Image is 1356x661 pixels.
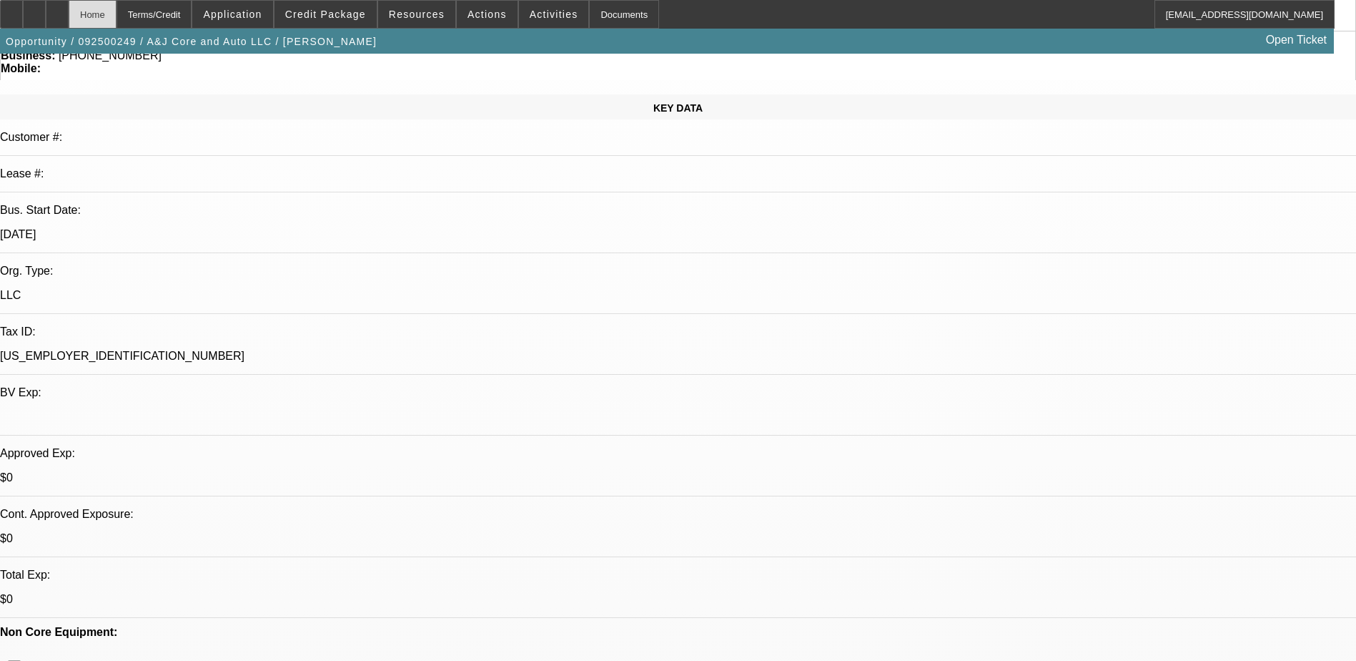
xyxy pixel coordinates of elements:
[530,9,578,20] span: Activities
[203,9,262,20] span: Application
[6,36,377,47] span: Opportunity / 092500249 / A&J Core and Auto LLC / [PERSON_NAME]
[467,9,507,20] span: Actions
[389,9,445,20] span: Resources
[378,1,455,28] button: Resources
[653,102,703,114] span: KEY DATA
[192,1,272,28] button: Application
[274,1,377,28] button: Credit Package
[1,62,41,74] strong: Mobile:
[519,1,589,28] button: Activities
[285,9,366,20] span: Credit Package
[457,1,518,28] button: Actions
[1260,28,1332,52] a: Open Ticket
